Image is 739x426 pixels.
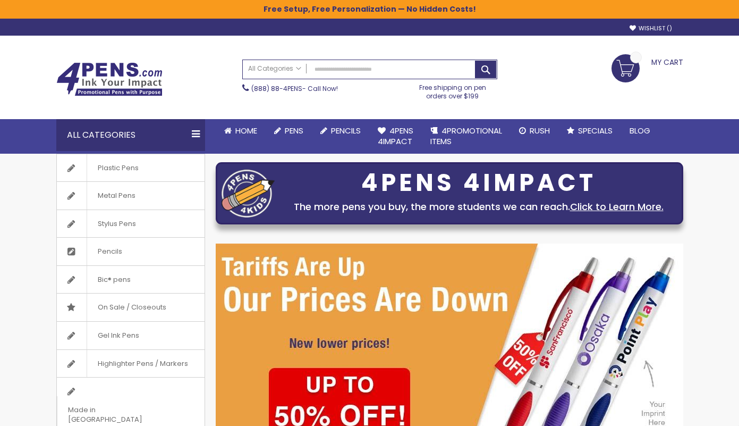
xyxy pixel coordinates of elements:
a: Bic® pens [57,266,205,294]
span: Pencils [87,238,133,265]
span: Specials [578,125,613,136]
a: 4PROMOTIONALITEMS [422,119,511,154]
a: Blog [621,119,659,143]
span: Plastic Pens [87,154,149,182]
a: Gel Ink Pens [57,322,205,349]
a: Rush [511,119,558,143]
div: The more pens you buy, the more students we can reach. [280,199,677,214]
span: Gel Ink Pens [87,322,150,349]
a: Metal Pens [57,182,205,210]
span: 4PROMOTIONAL ITEMS [430,125,502,147]
span: Home [235,125,257,136]
a: On Sale / Closeouts [57,294,205,321]
a: Highlighter Pens / Markers [57,350,205,378]
span: Blog [630,125,650,136]
span: Metal Pens [87,182,146,210]
a: Click to Learn More. [570,200,664,213]
div: 4PENS 4IMPACT [280,172,677,194]
a: Stylus Pens [57,210,205,238]
div: All Categories [56,119,205,151]
span: Pencils [331,125,361,136]
img: four_pen_logo.png [222,169,275,218]
a: (888) 88-4PENS [251,84,302,93]
a: All Categories [243,60,307,78]
span: Pens [285,125,303,136]
a: Home [216,119,266,143]
a: Pencils [312,119,369,143]
span: Bic® pens [87,266,141,294]
div: Free shipping on pen orders over $199 [408,79,497,101]
a: Plastic Pens [57,154,205,182]
a: Wishlist [630,24,672,32]
span: All Categories [248,64,301,73]
img: 4Pens Custom Pens and Promotional Products [56,62,163,96]
span: - Call Now! [251,84,338,93]
a: Pens [266,119,312,143]
span: Stylus Pens [87,210,147,238]
a: 4Pens4impact [369,119,422,154]
a: Specials [558,119,621,143]
span: Highlighter Pens / Markers [87,350,199,378]
span: Rush [530,125,550,136]
span: On Sale / Closeouts [87,294,177,321]
a: Pencils [57,238,205,265]
span: 4Pens 4impact [378,125,413,147]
